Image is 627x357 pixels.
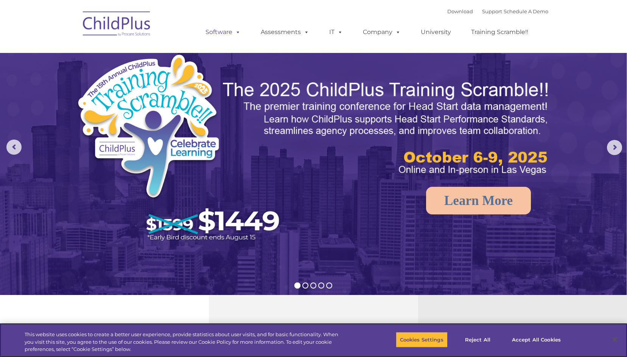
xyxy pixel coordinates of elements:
div: This website uses cookies to create a better user experience, provide statistics about user visit... [25,331,345,353]
span: Phone number [105,81,137,87]
button: Cookies Settings [396,332,448,348]
a: Schedule A Demo [504,8,548,14]
a: Download [447,8,473,14]
font: | [447,8,548,14]
img: ChildPlus by Procare Solutions [79,6,155,44]
a: Training Scramble!! [464,25,536,40]
a: University [413,25,459,40]
a: Assessments [253,25,317,40]
a: Learn More [426,187,531,214]
a: Company [355,25,408,40]
button: Accept All Cookies [508,332,565,348]
span: Last name [105,50,128,56]
a: IT [322,25,350,40]
button: Reject All [454,332,501,348]
a: Software [198,25,248,40]
button: Close [607,331,623,348]
a: Support [482,8,502,14]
